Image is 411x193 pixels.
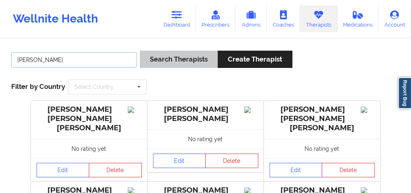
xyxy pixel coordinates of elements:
a: Edit [153,154,206,168]
a: Edit [37,163,90,177]
img: Image%2Fplaceholer-image.png [361,107,375,113]
button: Search Therapists [140,51,218,68]
div: No rating yet [31,139,147,158]
button: Delete [322,163,375,177]
a: Therapists [300,6,337,32]
button: Delete [205,154,258,168]
input: Search Keywords [11,52,137,68]
a: Dashboard [157,6,196,32]
img: Image%2Fplaceholer-image.png [128,107,142,113]
img: Image%2Fplaceholer-image.png [244,107,258,113]
a: Admins [235,6,267,32]
button: Delete [89,163,142,177]
div: No rating yet [147,129,264,149]
button: Create Therapist [218,51,292,68]
div: [PERSON_NAME] [PERSON_NAME] [PERSON_NAME] [270,105,375,133]
div: Select Country [74,84,114,90]
a: Coaches [267,6,300,32]
div: [PERSON_NAME] [PERSON_NAME] [PERSON_NAME] [37,105,142,133]
a: Account [378,6,411,32]
div: [PERSON_NAME] [PERSON_NAME] [153,105,258,123]
span: Filter by Country [11,82,65,90]
div: No rating yet [264,139,380,158]
a: Edit [270,163,323,177]
a: Report Bug [398,77,411,109]
a: Medications [337,6,379,32]
a: Prescribers [196,6,236,32]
